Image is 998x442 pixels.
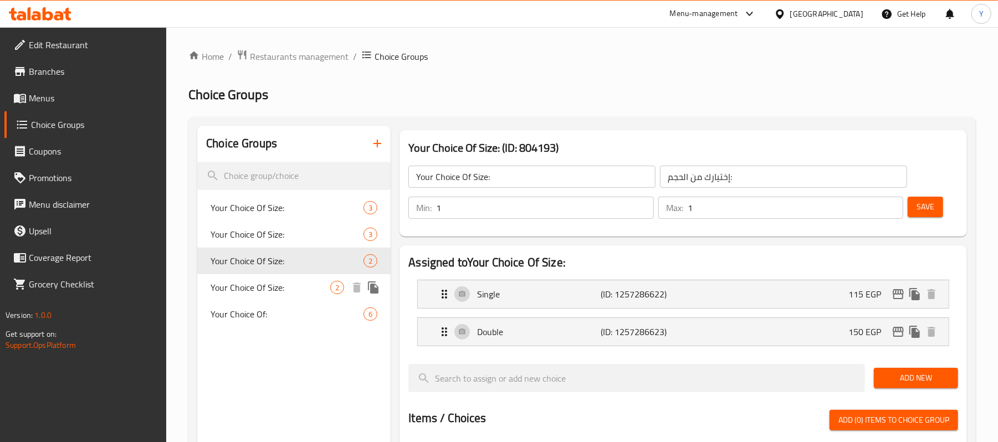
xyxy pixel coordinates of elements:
[31,118,158,131] span: Choice Groups
[29,91,158,105] span: Menus
[4,111,167,138] a: Choice Groups
[197,274,391,301] div: Your Choice Of Size:2deleteduplicate
[365,279,382,296] button: duplicate
[790,8,863,20] div: [GEOGRAPHIC_DATA]
[188,49,976,64] nav: breadcrumb
[830,410,958,430] button: Add (0) items to choice group
[979,8,984,20] span: Y
[250,50,349,63] span: Restaurants management
[29,145,158,158] span: Coupons
[408,410,486,426] h2: Items / Choices
[6,338,76,352] a: Support.OpsPlatform
[237,49,349,64] a: Restaurants management
[408,275,958,313] li: Expand
[29,171,158,184] span: Promotions
[364,256,377,266] span: 2
[477,325,601,338] p: Double
[4,271,167,297] a: Grocery Checklist
[408,254,958,271] h2: Assigned to Your Choice Of Size:
[34,308,52,322] span: 1.0.0
[29,198,158,211] span: Menu disclaimer
[848,325,890,338] p: 150 EGP
[29,277,158,291] span: Grocery Checklist
[197,301,391,327] div: Your Choice Of:6
[197,194,391,221] div: Your Choice Of Size:3
[923,286,940,302] button: delete
[838,413,949,427] span: Add (0) items to choice group
[907,286,923,302] button: duplicate
[408,139,958,157] h3: Your Choice Of Size: (ID: 804193)
[29,251,158,264] span: Coverage Report
[917,200,934,214] span: Save
[331,282,344,293] span: 2
[4,244,167,271] a: Coverage Report
[197,162,391,190] input: search
[601,325,684,338] p: (ID: 1257286623)
[211,307,364,321] span: Your Choice Of:
[416,201,432,214] p: Min:
[29,38,158,52] span: Edit Restaurant
[4,85,167,111] a: Menus
[188,82,268,107] span: Choice Groups
[364,254,377,268] div: Choices
[211,201,364,214] span: Your Choice Of Size:
[29,65,158,78] span: Branches
[874,368,958,388] button: Add New
[4,218,167,244] a: Upsell
[364,228,377,241] div: Choices
[228,50,232,63] li: /
[408,313,958,351] li: Expand
[364,309,377,320] span: 6
[206,135,277,152] h2: Choice Groups
[211,228,364,241] span: Your Choice Of Size:
[923,323,940,340] button: delete
[601,287,684,301] p: (ID: 1257286622)
[330,281,344,294] div: Choices
[907,323,923,340] button: duplicate
[4,32,167,58] a: Edit Restaurant
[418,318,949,346] div: Expand
[670,7,738,20] div: Menu-management
[883,371,949,385] span: Add New
[908,197,943,217] button: Save
[353,50,357,63] li: /
[211,254,364,268] span: Your Choice Of Size:
[349,279,365,296] button: delete
[188,50,224,63] a: Home
[477,287,601,301] p: Single
[197,248,391,274] div: Your Choice Of Size:2
[364,203,377,213] span: 3
[6,308,33,322] span: Version:
[364,307,377,321] div: Choices
[4,191,167,218] a: Menu disclaimer
[4,58,167,85] a: Branches
[890,286,907,302] button: edit
[6,327,57,341] span: Get support on:
[364,201,377,214] div: Choices
[848,287,890,301] p: 115 EGP
[197,221,391,248] div: Your Choice Of Size:3
[375,50,428,63] span: Choice Groups
[4,138,167,165] a: Coupons
[418,280,949,308] div: Expand
[890,323,907,340] button: edit
[29,224,158,238] span: Upsell
[4,165,167,191] a: Promotions
[666,201,683,214] p: Max:
[364,229,377,240] span: 3
[211,281,330,294] span: Your Choice Of Size:
[408,364,865,392] input: search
